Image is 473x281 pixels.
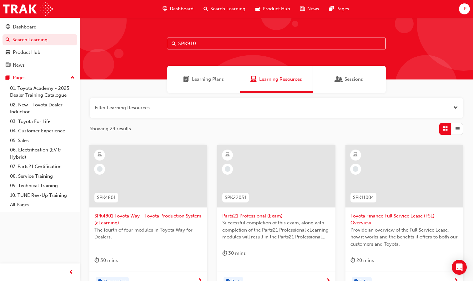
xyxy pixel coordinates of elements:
span: pages-icon [329,5,334,13]
button: Open the filter [453,104,458,111]
span: Grid [443,125,448,132]
button: Pages [3,72,77,84]
span: SPK11004 [353,194,374,201]
div: News [13,62,25,69]
span: IP [462,5,466,13]
a: news-iconNews [295,3,324,15]
img: Trak [3,2,53,16]
span: learningRecordVerb_NONE-icon [97,166,103,172]
a: News [3,59,77,71]
span: news-icon [300,5,305,13]
span: learningResourceType_ELEARNING-icon [225,151,230,159]
span: Parts21 Professional (Exam) [222,212,330,220]
a: car-iconProduct Hub [250,3,295,15]
span: Learning Plans [192,76,224,83]
div: 30 mins [222,249,246,257]
span: search-icon [204,5,208,13]
a: 10. TUNE Rev-Up Training [8,191,77,200]
span: Learning Plans [183,76,189,83]
span: guage-icon [163,5,167,13]
div: Product Hub [13,49,40,56]
a: pages-iconPages [324,3,354,15]
span: search-icon [6,37,10,43]
span: Toyota Finance Full Service Lease (FSL) - Overview [350,212,458,227]
span: News [307,5,319,13]
a: All Pages [8,200,77,210]
a: 05. Sales [8,136,77,146]
span: Successful completion of this exam, along with completion of the Parts21 Professional eLearning m... [222,219,330,241]
span: news-icon [6,63,10,68]
span: learningRecordVerb_NONE-icon [225,166,230,172]
a: Product Hub [3,47,77,58]
a: 08. Service Training [8,171,77,181]
span: prev-icon [69,268,73,276]
div: Dashboard [13,23,37,31]
span: Product Hub [263,5,290,13]
div: 20 mins [350,257,374,264]
span: duration-icon [94,257,99,264]
a: 09. Technical Training [8,181,77,191]
a: guage-iconDashboard [158,3,199,15]
span: car-icon [6,50,10,55]
a: Dashboard [3,21,77,33]
span: learningResourceType_ELEARNING-icon [353,151,358,159]
span: Search [172,40,176,47]
span: car-icon [255,5,260,13]
button: DashboardSearch LearningProduct HubNews [3,20,77,72]
div: 30 mins [94,257,118,264]
a: search-iconSearch Learning [199,3,250,15]
span: pages-icon [6,75,10,81]
div: Open Intercom Messenger [452,260,467,275]
a: Search Learning [3,34,77,46]
span: SPK22031 [225,194,246,201]
button: IP [459,3,470,14]
a: 07. Parts21 Certification [8,162,77,171]
span: Showing 24 results [90,125,131,132]
span: Pages [336,5,349,13]
span: duration-icon [222,249,227,257]
a: 03. Toyota For Life [8,117,77,126]
span: Search Learning [210,5,245,13]
a: SessionsSessions [313,66,386,93]
a: 02. New - Toyota Dealer Induction [8,100,77,117]
span: learningRecordVerb_NONE-icon [353,166,358,172]
a: Learning ResourcesLearning Resources [240,66,313,93]
span: Dashboard [170,5,194,13]
input: Search... [167,38,386,49]
span: SPK4801 [97,194,116,201]
a: 06. Electrification (EV & Hybrid) [8,145,77,162]
span: Learning Resources [250,76,257,83]
span: List [455,125,460,132]
a: 01. Toyota Academy - 2025 Dealer Training Catalogue [8,84,77,100]
span: Sessions [336,76,342,83]
a: 04. Customer Experience [8,126,77,136]
span: guage-icon [6,24,10,30]
span: up-icon [70,74,75,82]
span: SPK4801 Toyota Way - Toyota Production System (eLearning) [94,212,202,227]
span: The fourth of four modules in Toyota Way for Dealers. [94,227,202,241]
span: Learning Resources [259,76,302,83]
div: Pages [13,74,26,81]
span: Provide an overview of the Full Service Lease, how it works and the benefits it offers to both ou... [350,227,458,248]
span: duration-icon [350,257,355,264]
span: learningResourceType_ELEARNING-icon [98,151,102,159]
a: Learning PlansLearning Plans [167,66,240,93]
span: Sessions [345,76,363,83]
